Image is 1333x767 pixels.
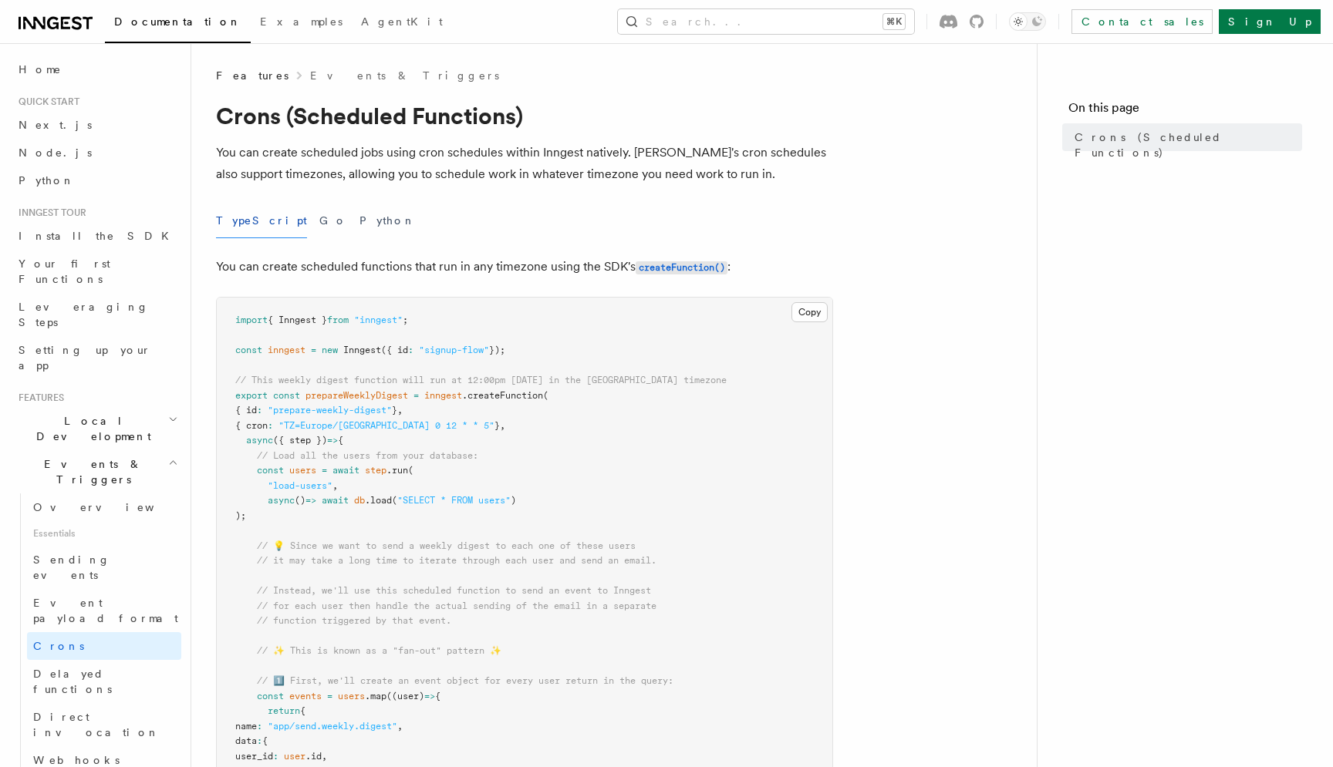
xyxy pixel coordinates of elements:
button: TypeScript [216,204,307,238]
button: Copy [791,302,828,322]
span: : [257,735,262,746]
span: Your first Functions [19,257,110,285]
kbd: ⌘K [883,14,905,29]
button: Toggle dark mode [1009,12,1046,31]
span: Examples [260,15,343,28]
a: Home [12,56,181,83]
span: { [338,435,343,446]
a: Examples [251,5,352,42]
span: Setting up your app [19,344,151,372]
span: from [327,315,349,325]
span: Events & Triggers [12,456,168,487]
span: { id [235,405,257,415]
span: // This weekly digest function will run at 12:00pm [DATE] in the [GEOGRAPHIC_DATA] timezone [235,375,727,385]
button: Python [359,204,416,238]
span: const [257,691,284,701]
span: return [268,705,300,716]
span: { [435,691,440,701]
span: , [322,751,327,762]
span: // 💡 Since we want to send a weekly digest to each one of these users [257,540,636,551]
span: ( [408,465,413,476]
span: Home [19,62,62,77]
span: Features [216,68,289,83]
span: Overview [33,501,192,513]
span: { [262,735,268,746]
a: Overview [27,493,181,521]
p: You can create scheduled functions that run in any timezone using the SDK's : [216,256,833,278]
a: AgentKit [352,5,452,42]
span: => [305,495,316,506]
span: Leveraging Steps [19,301,149,328]
span: new [322,345,338,355]
span: : [408,345,413,355]
button: Search...⌘K [618,9,914,34]
span: // 1️⃣ First, we'll create an event object for every user return in the query: [257,675,673,686]
span: export [235,390,268,401]
span: AgentKit [361,15,443,28]
span: "app/send.weekly.digest" [268,721,397,732]
span: const [235,345,262,355]
span: Delayed functions [33,668,112,695]
span: "SELECT * FROM users" [397,495,511,506]
span: Webhooks [33,754,120,766]
span: { [300,705,305,716]
span: async [246,435,273,446]
span: users [289,465,316,476]
a: Python [12,167,181,194]
span: , [397,405,403,415]
span: ) [511,495,516,506]
span: Inngest tour [12,207,86,219]
span: await [322,495,349,506]
span: } [392,405,397,415]
span: "inngest" [354,315,403,325]
span: "prepare-weekly-digest" [268,405,392,415]
span: user [284,751,305,762]
span: , [397,721,403,732]
span: ((user) [386,691,424,701]
a: createFunction() [636,259,727,274]
span: Crons [33,640,84,652]
p: You can create scheduled jobs using cron schedules within Inngest natively. [PERSON_NAME]'s cron ... [216,142,833,185]
span: Local Development [12,413,168,444]
span: { Inngest } [268,315,327,325]
span: : [257,405,262,415]
span: }); [489,345,505,355]
span: async [268,495,295,506]
span: Sending events [33,553,110,581]
span: // function triggered by that event. [257,615,451,626]
span: db [354,495,365,506]
span: .run [386,465,408,476]
span: Event payload format [33,597,178,624]
span: "signup-flow" [419,345,489,355]
span: ({ step }) [273,435,327,446]
span: // Instead, we'll use this scheduled function to send an event to Inngest [257,585,651,596]
span: Documentation [114,15,241,28]
span: Crons (Scheduled Functions) [1075,130,1302,160]
a: Direct invocation [27,703,181,746]
span: .createFunction [462,390,543,401]
span: ; [403,315,408,325]
span: const [273,390,300,401]
span: : [273,751,278,762]
span: Quick start [12,96,79,108]
a: Sending events [27,546,181,589]
span: // it may take a long time to iterate through each user and send an email. [257,555,656,566]
span: // for each user then handle the actual sending of the email in a separate [257,600,656,611]
span: .load [365,495,392,506]
a: Crons [27,632,181,660]
button: Go [319,204,347,238]
a: Install the SDK [12,222,181,250]
a: Contact sales [1071,9,1213,34]
span: () [295,495,305,506]
span: import [235,315,268,325]
span: : [257,721,262,732]
span: Essentials [27,521,181,546]
span: events [289,691,322,701]
span: => [327,435,338,446]
span: .map [365,691,386,701]
span: Next.js [19,119,92,131]
span: "load-users" [268,480,332,491]
span: user_id [235,751,273,762]
span: Inngest [343,345,381,355]
button: Local Development [12,407,181,450]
